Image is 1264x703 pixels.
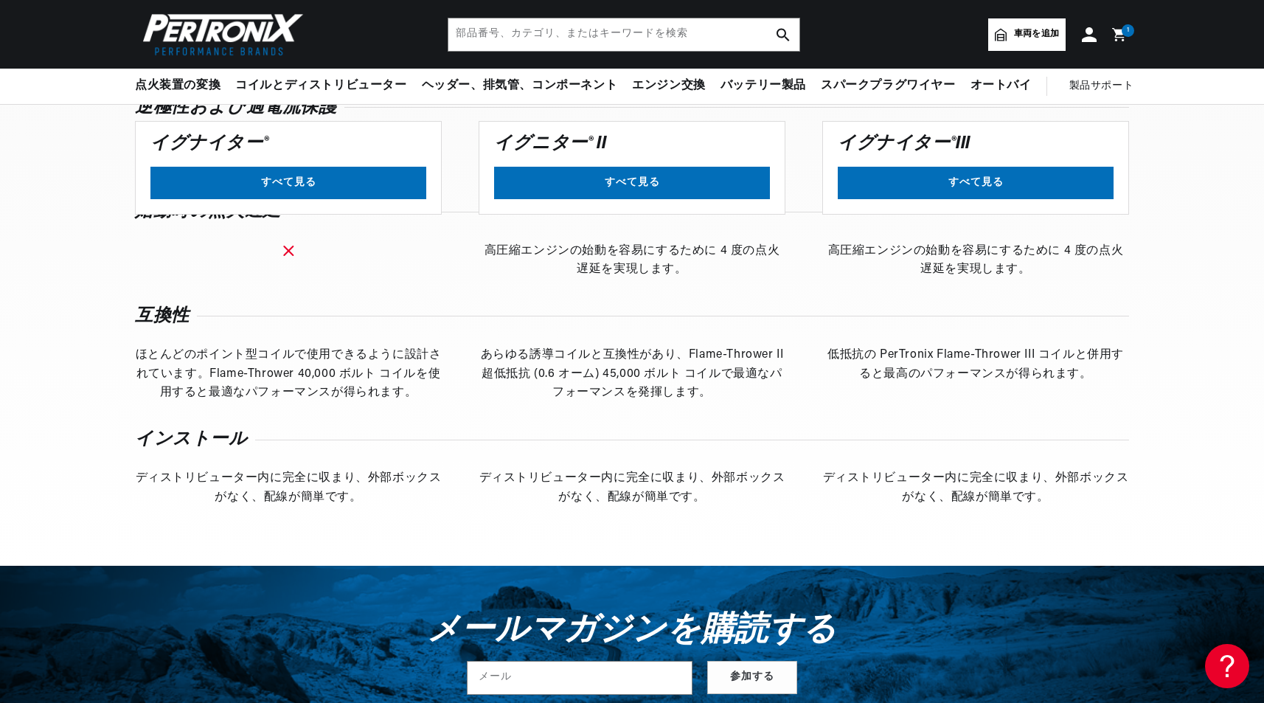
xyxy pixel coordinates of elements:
[838,135,970,153] font: イグナイター®III
[988,18,1066,51] a: 車両を追加
[481,349,784,398] font: あらゆる誘導コイルと互換性があり、Flame-Thrower II 超低抵抗 (0.6 オーム) 45,000 ボルト コイルで最適なパフォーマンスを発揮します。
[1014,30,1059,38] font: 車両を追加
[828,245,1124,276] font: 高圧縮エンジンの始動を容易にするために 4 度の点火遅延を実現します。
[494,166,770,199] a: すべて見る
[625,69,713,103] summary: エンジン交換
[135,9,305,60] img: ペルトロニクス
[1069,69,1142,104] summary: 製品サポート
[448,18,799,51] input: 部品番号、カテゴリ、またはキーワードを検索
[1127,27,1130,33] font: 1
[713,69,813,103] summary: バッテリー製品
[414,69,625,103] summary: ヘッダー、排気管、コンポーネント
[136,472,442,503] font: ディストリビューター内に完全に収まり、外部ボックスがなく、配線が簡単です。
[479,472,785,503] font: ディストリビューター内に完全に収まり、外部ボックスがなく、配線が簡単です。
[970,80,1032,91] font: オートバイ
[494,135,606,153] font: イグニター® II
[136,349,442,398] font: ほとんどのポイント型コイルで使用できるように設計されています。Flame-Thrower 40,000 ボルト コイルを使用すると最適なパフォーマンスが得られます。
[135,99,337,117] font: 逆極性および過電流保護
[150,135,268,153] font: イグナイター®
[632,80,706,91] font: エンジン交換
[135,69,228,103] summary: 点火装置の変換
[827,349,1124,380] font: 低抵抗の PerTronix Flame-Thrower III コイルと併用すると最高のパフォーマンスが得られます。
[838,166,1114,199] a: すべて見る
[150,166,426,199] a: すべて見る
[813,69,963,103] summary: スパークプラグワイヤー
[135,80,220,91] font: 点火装置の変換
[427,614,837,648] font: メールマガジンを購読する
[228,69,414,103] summary: コイルとディストリビューター
[823,472,1129,503] font: ディストリビューター内に完全に収まり、外部ボックスがなく、配線が簡単です。
[485,245,780,276] font: 高圧縮エンジンの始動を容易にするために 4 度の点火遅延を実現します。
[707,661,797,694] button: 購読する
[767,18,799,51] button: 検索ボタン
[821,80,956,91] font: スパークプラグワイヤー
[235,80,406,91] font: コイルとディストリビューター
[963,69,1039,103] summary: オートバイ
[1069,80,1134,91] font: 製品サポート
[720,80,806,91] font: バッテリー製品
[422,80,618,91] font: ヘッダー、排気管、コンポーネント
[135,431,248,449] font: インストール
[135,308,190,325] font: 互換性
[468,662,692,694] input: メール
